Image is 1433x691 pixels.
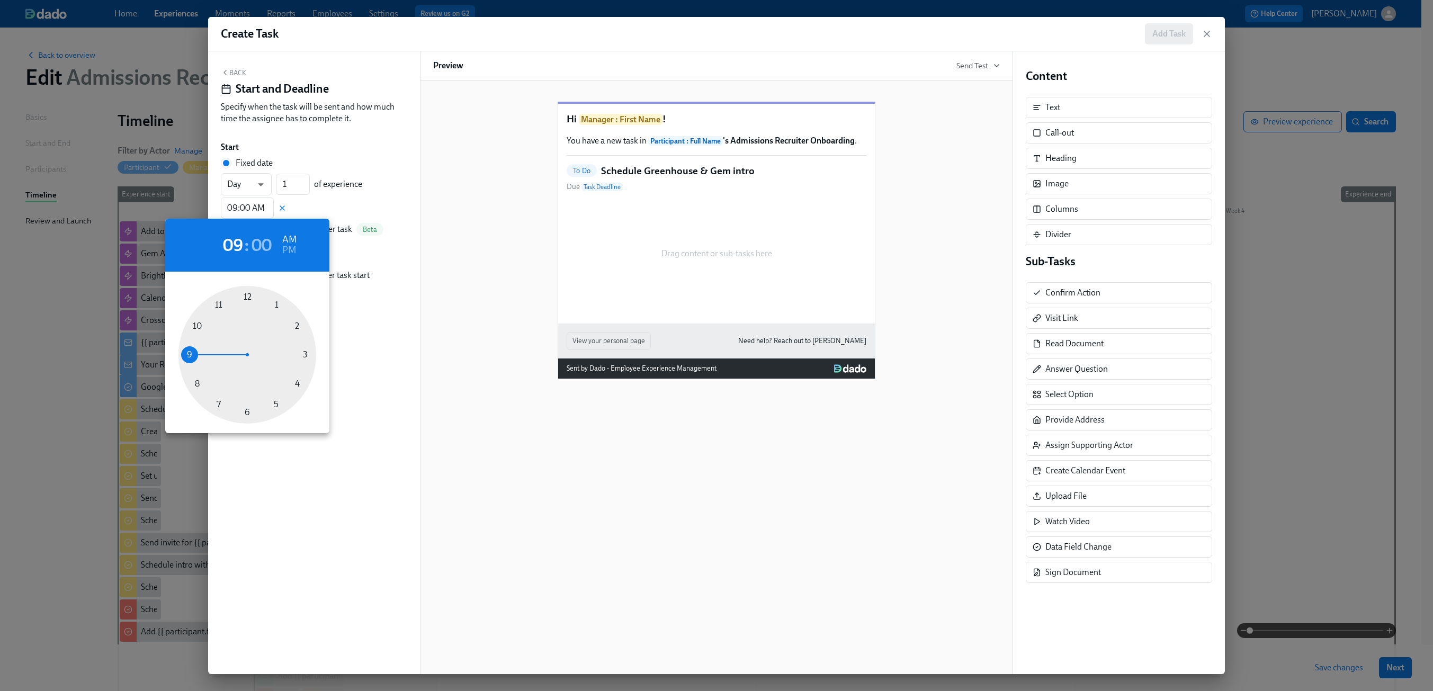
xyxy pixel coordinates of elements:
[252,240,272,250] button: 00
[282,242,296,259] h6: PM
[282,231,297,248] h6: AM
[282,235,297,245] button: AM
[252,235,272,256] h2: 00
[282,245,297,256] button: PM
[223,240,243,250] button: 09
[223,235,243,256] h2: 09
[244,235,249,256] h2: :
